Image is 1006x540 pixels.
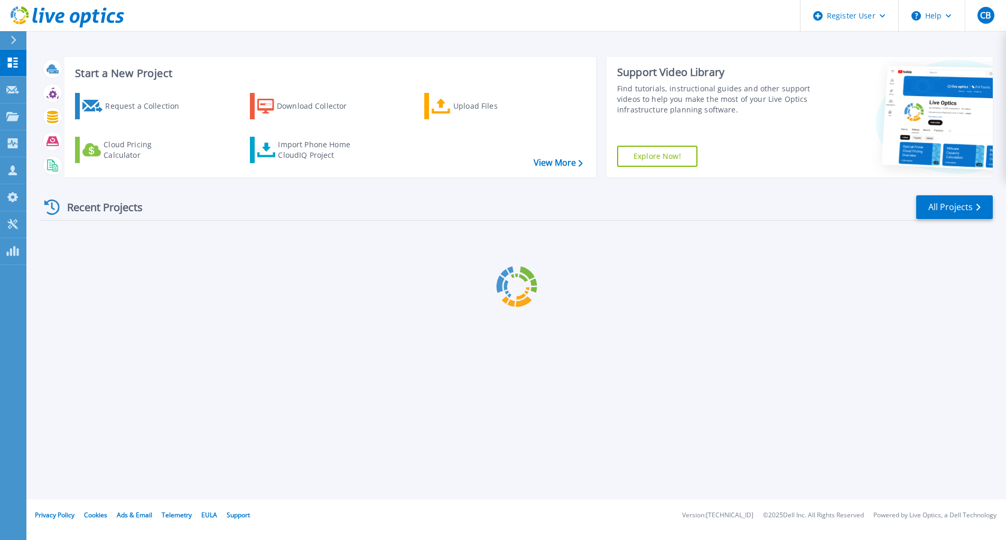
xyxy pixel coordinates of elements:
a: Cookies [84,510,107,519]
a: Privacy Policy [35,510,74,519]
a: Explore Now! [617,146,697,167]
a: Support [227,510,250,519]
div: Find tutorials, instructional guides and other support videos to help you make the most of your L... [617,83,814,115]
li: Version: [TECHNICAL_ID] [682,512,753,519]
a: EULA [201,510,217,519]
a: Ads & Email [117,510,152,519]
div: Import Phone Home CloudIQ Project [278,139,360,160]
li: Powered by Live Optics, a Dell Technology [873,512,996,519]
div: Request a Collection [105,96,190,117]
div: Support Video Library [617,65,814,79]
a: Cloud Pricing Calculator [75,137,193,163]
a: All Projects [916,195,993,219]
div: Upload Files [453,96,538,117]
div: Download Collector [277,96,361,117]
a: View More [534,158,583,168]
a: Request a Collection [75,93,193,119]
li: © 2025 Dell Inc. All Rights Reserved [763,512,864,519]
div: Recent Projects [41,194,157,220]
a: Download Collector [250,93,368,119]
a: Telemetry [162,510,192,519]
span: CB [980,11,991,20]
h3: Start a New Project [75,68,582,79]
div: Cloud Pricing Calculator [104,139,188,160]
a: Upload Files [424,93,542,119]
